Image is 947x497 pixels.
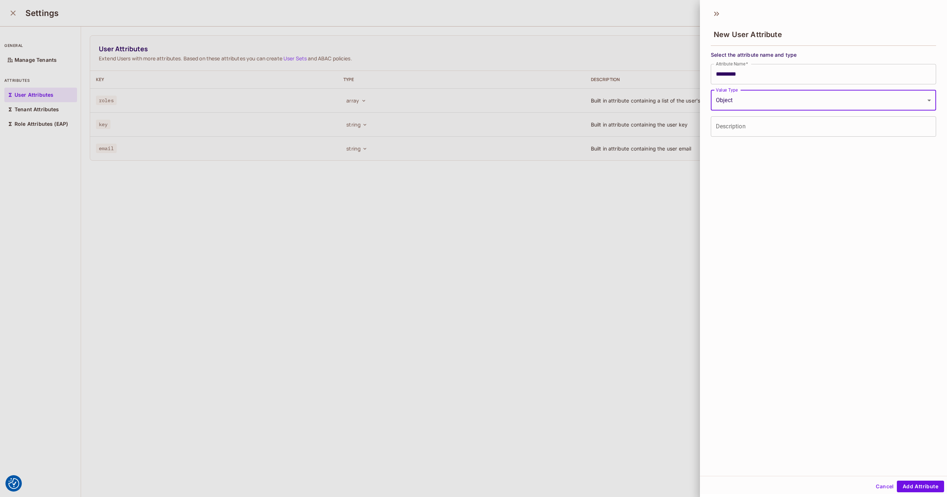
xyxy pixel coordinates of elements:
div: Object [711,90,936,111]
label: Value Type [716,87,738,93]
label: Attribute Name [716,61,748,67]
span: New User Attribute [714,30,782,39]
button: Cancel [873,481,896,492]
img: Revisit consent button [8,478,19,489]
button: Add Attribute [897,481,944,492]
button: Consent Preferences [8,478,19,489]
span: Select the attribute name and type [711,51,936,58]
